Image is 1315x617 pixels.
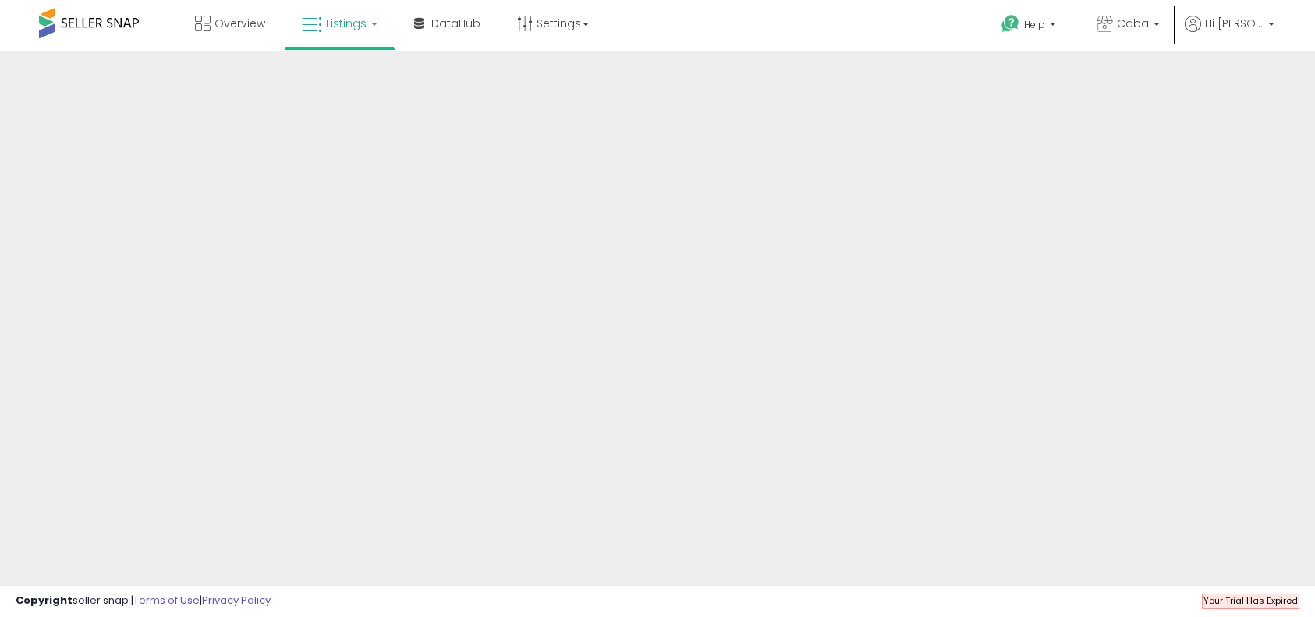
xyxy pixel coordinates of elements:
[214,16,265,31] span: Overview
[16,594,271,608] div: seller snap | |
[1001,14,1020,34] i: Get Help
[1024,18,1045,31] span: Help
[16,593,73,608] strong: Copyright
[1117,16,1149,31] span: Caba
[989,2,1072,51] a: Help
[1203,594,1298,607] span: Your Trial Has Expired
[202,593,271,608] a: Privacy Policy
[133,593,200,608] a: Terms of Use
[1185,16,1274,51] a: Hi [PERSON_NAME]
[326,16,367,31] span: Listings
[1205,16,1264,31] span: Hi [PERSON_NAME]
[431,16,480,31] span: DataHub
